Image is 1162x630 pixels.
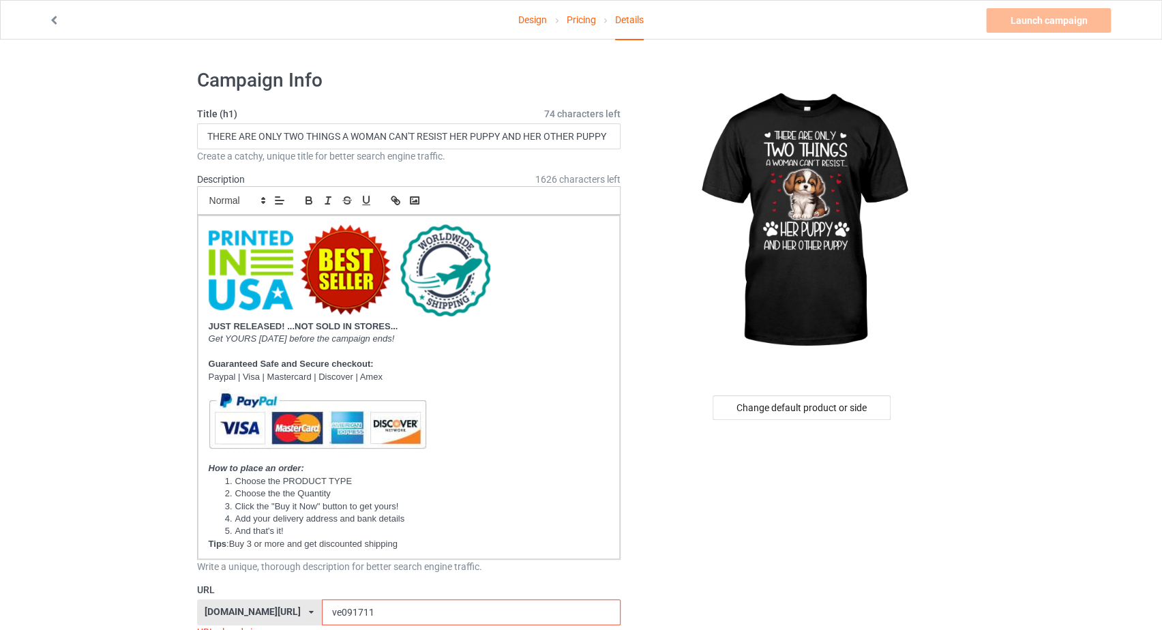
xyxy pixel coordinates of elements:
[209,539,227,549] strong: Tips
[209,383,426,458] img: AM_mc_vs_dc_ae.jpg
[197,583,621,597] label: URL
[615,1,644,40] div: Details
[209,538,610,551] p: :Buy 3 or more and get discounted shipping
[209,321,398,331] strong: JUST RELEASED! ...NOT SOLD IN STORES...
[222,525,609,537] li: And that's it!
[209,224,490,316] img: 0f398873-31b8-474e-a66b-c8d8c57c2412
[713,395,891,420] div: Change default product or side
[222,513,609,525] li: Add your delivery address and bank details
[209,359,374,369] strong: Guaranteed Safe and Secure checkout:
[197,174,245,185] label: Description
[544,107,621,121] span: 74 characters left
[209,463,304,473] em: How to place an order:
[197,68,621,93] h1: Campaign Info
[197,149,621,163] div: Create a catchy, unique title for better search engine traffic.
[209,371,610,384] p: Paypal | Visa | Mastercard | Discover | Amex
[566,1,595,39] a: Pricing
[222,475,609,487] li: Choose the PRODUCT TYPE
[535,172,621,186] span: 1626 characters left
[205,607,301,616] div: [DOMAIN_NAME][URL]
[222,487,609,500] li: Choose the the Quantity
[222,500,609,513] li: Click the "Buy it Now" button to get yours!
[209,333,395,344] em: Get YOURS [DATE] before the campaign ends!
[197,107,621,121] label: Title (h1)
[197,560,621,573] div: Write a unique, thorough description for better search engine traffic.
[518,1,547,39] a: Design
